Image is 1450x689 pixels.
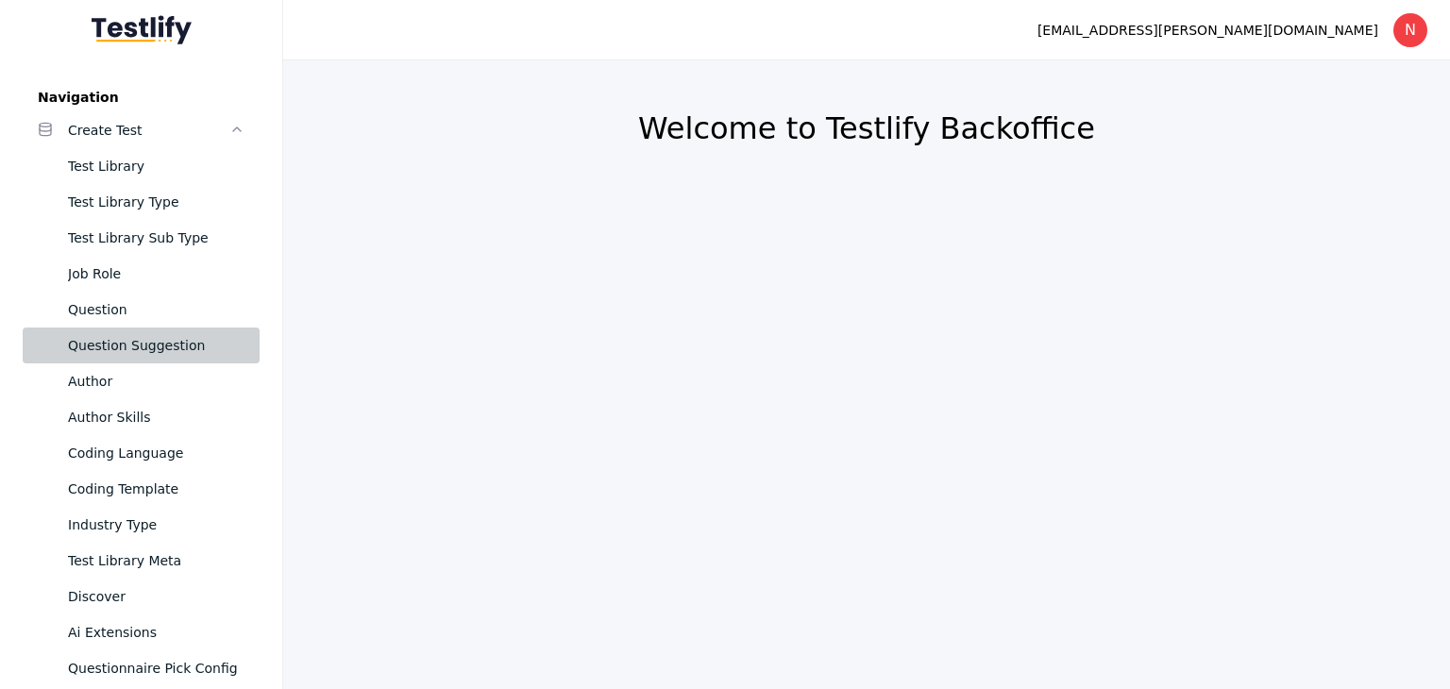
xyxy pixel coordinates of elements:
a: Test Library [23,148,260,184]
div: Ai Extensions [68,621,244,644]
a: Questionnaire Pick Config [23,650,260,686]
div: Questionnaire Pick Config [68,657,244,680]
a: Question [23,292,260,328]
div: Question Suggestion [68,334,244,357]
h2: Welcome to Testlify Backoffice [329,109,1405,147]
div: N [1393,13,1427,47]
a: Question Suggestion [23,328,260,363]
div: Author Skills [68,406,244,429]
img: Testlify - Backoffice [92,15,192,44]
div: Discover [68,585,244,608]
label: Navigation [23,90,260,105]
div: Test Library Type [68,191,244,213]
div: Test Library Meta [68,549,244,572]
a: Test Library Type [23,184,260,220]
div: Question [68,298,244,321]
a: Job Role [23,256,260,292]
div: Industry Type [68,513,244,536]
div: Coding Template [68,478,244,500]
a: Test Library Sub Type [23,220,260,256]
div: Coding Language [68,442,244,464]
div: Job Role [68,262,244,285]
a: Coding Language [23,435,260,471]
a: Author [23,363,260,399]
a: Coding Template [23,471,260,507]
a: Ai Extensions [23,614,260,650]
div: Test Library [68,155,244,177]
a: Author Skills [23,399,260,435]
div: Author [68,370,244,393]
div: Test Library Sub Type [68,227,244,249]
a: Discover [23,579,260,614]
a: Test Library Meta [23,543,260,579]
div: [EMAIL_ADDRESS][PERSON_NAME][DOMAIN_NAME] [1037,19,1378,42]
div: Create Test [68,119,229,142]
a: Industry Type [23,507,260,543]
